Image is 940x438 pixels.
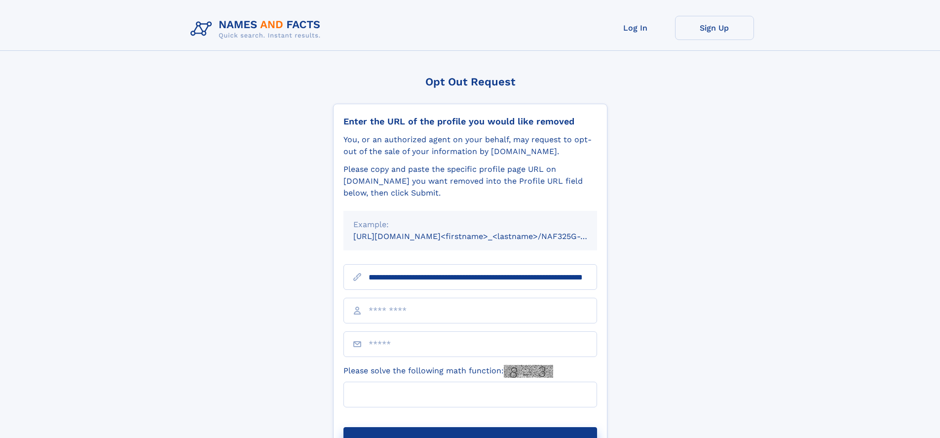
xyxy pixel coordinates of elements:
[353,219,587,231] div: Example:
[187,16,329,42] img: Logo Names and Facts
[353,232,616,241] small: [URL][DOMAIN_NAME]<firstname>_<lastname>/NAF325G-xxxxxxxx
[596,16,675,40] a: Log In
[343,134,597,158] div: You, or an authorized agent on your behalf, may request to opt-out of the sale of your informatio...
[675,16,754,40] a: Sign Up
[343,116,597,127] div: Enter the URL of the profile you would like removed
[343,163,597,199] div: Please copy and paste the specific profile page URL on [DOMAIN_NAME] you want removed into the Pr...
[343,365,553,378] label: Please solve the following math function:
[333,76,607,88] div: Opt Out Request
